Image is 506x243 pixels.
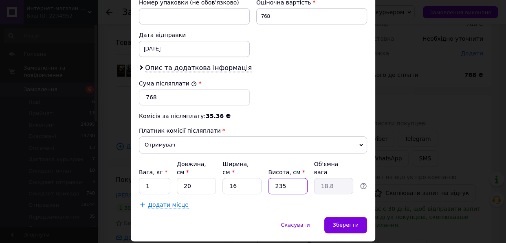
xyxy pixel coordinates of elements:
span: Платник комісії післяплати [139,127,221,134]
label: Ширина, см [222,161,249,175]
span: Опис та додаткова інформація [145,64,252,72]
div: Дата відправки [139,31,250,39]
span: Додати місце [148,201,189,208]
span: Отримувач [139,136,367,153]
label: Сума післяплати [139,80,197,87]
span: 35.36 ₴ [206,113,231,119]
label: Вага, кг [139,169,167,175]
label: Довжина, см [177,161,206,175]
div: Об'ємна вага [314,160,353,176]
label: Висота, см [268,169,305,175]
div: Комісія за післяплату: [139,112,367,120]
span: Скасувати [281,222,310,228]
span: Зберегти [333,222,359,228]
